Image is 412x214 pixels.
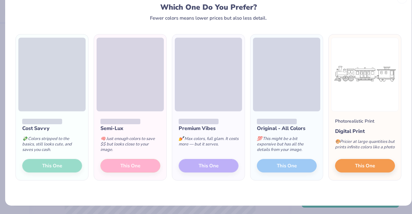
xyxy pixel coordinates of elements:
[100,132,160,159] div: Just enough colors to save $$ but looks close to your image.
[179,125,239,132] div: Premium Vibes
[22,132,82,159] div: Colors stripped to the basics, still looks cute, and saves you cash.
[23,3,394,12] div: Which One Do You Prefer?
[257,125,317,132] div: Original - All Colors
[100,136,106,142] span: 🧠
[150,15,267,21] div: Fewer colors means lower prices but also less detail.
[335,135,395,156] div: Pricier at large quantities but prints infinite colors like a photo
[100,125,160,132] div: Semi-Lux
[355,162,375,170] span: This One
[335,118,374,125] div: Photorealistic Print
[179,136,184,142] span: 💅
[22,125,82,132] div: Cost Savvy
[22,136,27,142] span: 💸
[335,127,395,135] div: Digital Print
[331,38,398,111] img: Photorealistic preview
[335,159,395,172] button: This One
[257,132,317,159] div: This might be a bit expensive but has all the details from your image.
[257,136,262,142] span: 💯
[179,132,239,154] div: Max colors, full glam. It costs more — but it serves.
[335,139,340,144] span: 🎨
